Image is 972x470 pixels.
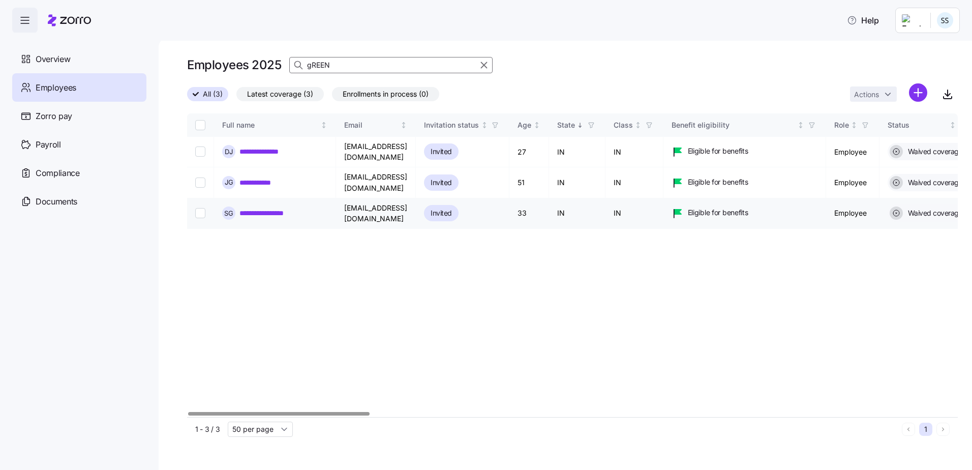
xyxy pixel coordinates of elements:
[834,120,849,131] div: Role
[431,177,452,189] span: Invited
[36,53,70,66] span: Overview
[518,120,531,131] div: Age
[688,146,748,156] span: Eligible for benefits
[431,145,452,158] span: Invited
[557,120,575,131] div: State
[195,146,205,157] input: Select record 1
[424,120,479,131] div: Invitation status
[481,122,488,129] div: Not sorted
[888,120,948,131] div: Status
[605,167,663,198] td: IN
[225,149,233,155] span: D J
[614,120,633,131] div: Class
[343,87,429,101] span: Enrollments in process (0)
[225,179,233,186] span: J G
[509,137,549,167] td: 27
[919,423,932,436] button: 1
[902,423,915,436] button: Previous page
[36,167,80,180] span: Compliance
[576,122,584,129] div: Sorted descending
[533,122,540,129] div: Not sorted
[12,102,146,130] a: Zorro pay
[509,113,549,137] th: AgeNot sorted
[509,198,549,229] td: 33
[203,87,223,101] span: All (3)
[247,87,313,101] span: Latest coverage (3)
[195,178,205,188] input: Select record 2
[12,45,146,73] a: Overview
[634,122,642,129] div: Not sorted
[936,423,950,436] button: Next page
[36,195,77,208] span: Documents
[187,57,281,73] h1: Employees 2025
[336,198,416,229] td: [EMAIL_ADDRESS][DOMAIN_NAME]
[847,14,879,26] span: Help
[937,12,953,28] img: b3a65cbeab486ed89755b86cd886e362
[826,198,879,229] td: Employee
[549,198,605,229] td: IN
[902,14,922,26] img: Employer logo
[839,10,887,31] button: Help
[605,137,663,167] td: IN
[549,113,605,137] th: StateSorted descending
[36,138,61,151] span: Payroll
[909,83,927,102] svg: add icon
[797,122,804,129] div: Not sorted
[605,198,663,229] td: IN
[416,113,509,137] th: Invitation statusNot sorted
[826,113,879,137] th: RoleNot sorted
[905,178,963,188] span: Waived coverage
[12,130,146,159] a: Payroll
[672,120,796,131] div: Benefit eligibility
[336,167,416,198] td: [EMAIL_ADDRESS][DOMAIN_NAME]
[826,137,879,167] td: Employee
[336,113,416,137] th: EmailNot sorted
[195,424,220,434] span: 1 - 3 / 3
[688,208,748,218] span: Eligible for benefits
[688,177,748,187] span: Eligible for benefits
[549,167,605,198] td: IN
[549,137,605,167] td: IN
[224,210,233,217] span: S G
[605,113,663,137] th: ClassNot sorted
[344,120,399,131] div: Email
[36,81,76,94] span: Employees
[431,207,452,219] span: Invited
[949,122,956,129] div: Not sorted
[905,146,963,157] span: Waived coverage
[195,208,205,218] input: Select record 3
[905,208,963,218] span: Waived coverage
[336,137,416,167] td: [EMAIL_ADDRESS][DOMAIN_NAME]
[36,110,72,123] span: Zorro pay
[850,86,897,102] button: Actions
[12,159,146,187] a: Compliance
[826,167,879,198] td: Employee
[854,91,879,98] span: Actions
[320,122,327,129] div: Not sorted
[289,57,493,73] input: Search employees
[663,113,826,137] th: Benefit eligibilityNot sorted
[222,120,319,131] div: Full name
[400,122,407,129] div: Not sorted
[214,113,336,137] th: Full nameNot sorted
[12,187,146,216] a: Documents
[12,73,146,102] a: Employees
[195,120,205,130] input: Select all records
[509,167,549,198] td: 51
[850,122,858,129] div: Not sorted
